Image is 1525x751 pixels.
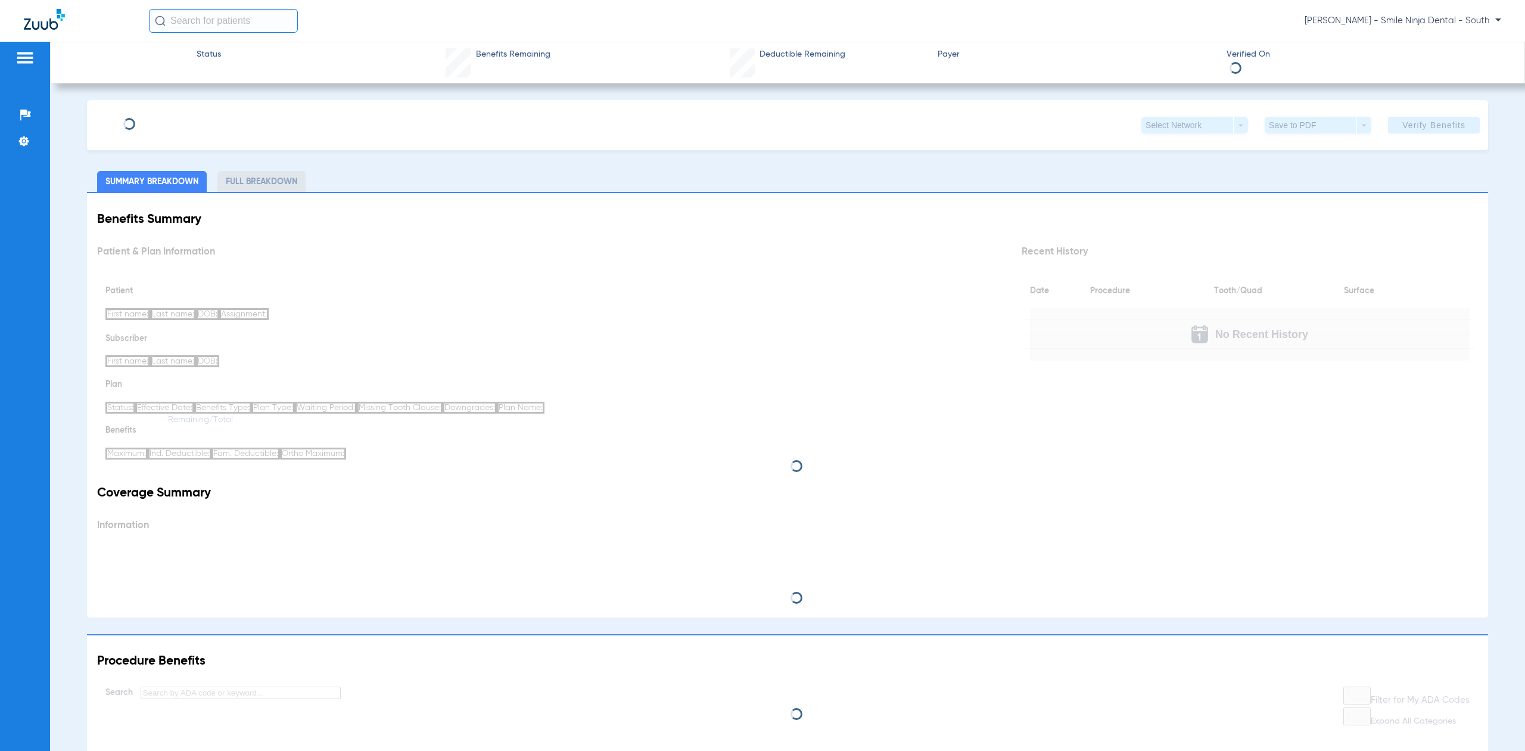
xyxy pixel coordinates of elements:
input: Search for patients [149,9,298,33]
img: Calendar [1191,325,1208,343]
li: Full Breakdown [217,171,306,192]
span: Status [197,48,221,61]
span: Search [105,687,133,699]
span: DOB: [198,357,217,365]
app-breakdown-title: Tooth/Quad [1214,274,1340,308]
app-breakdown-title: Procedure [1090,274,1210,308]
h2: Benefits Summary [97,214,1477,226]
app-breakdown-title: Date [1030,274,1080,308]
span: [PERSON_NAME] - Smile Ninja Dental - South [1305,15,1501,27]
span: Status: [107,404,133,412]
app-breakdown-title: Surface [1344,274,1470,308]
span: Deductible Remaining [760,48,845,61]
img: Search Icon [155,15,166,26]
span: Benefits Type: [196,404,250,412]
span: Fam. Deductible: [213,449,278,458]
span: Last name: [152,310,194,318]
li: Summary Breakdown [97,171,207,192]
h4: Patient [105,285,1001,297]
img: hamburger-icon [15,51,35,65]
span: Plan Name: [499,404,543,412]
app-breakdown-title: Benefits [105,414,168,448]
h4: Date [1030,285,1080,297]
span: Ortho Maximum: [282,449,344,458]
span: Remaining/Total [168,414,1001,448]
span: DOB: [198,310,217,318]
span: Payer [938,48,1216,61]
h4: Subscriber [105,333,1001,345]
span: First name: [107,357,148,365]
h3: Information [97,520,1477,532]
h4: Tooth/Quad [1214,285,1340,297]
span: No Recent History [1215,328,1308,340]
span: Last name: [152,357,194,365]
span: Assignment: [221,310,267,318]
span: Waiting Period: [297,404,355,412]
span: Maximum: [107,449,146,458]
span: Verified On [1227,48,1505,61]
img: Zuub Logo [24,9,65,30]
h4: Surface [1344,285,1470,297]
span: Expand All Categories [1371,717,1456,725]
span: Ind. Deductible: [150,449,210,458]
label: Filter for My ADA Codes [1371,696,1470,705]
span: Plan Type: [253,404,293,412]
span: Effective Date: [137,404,192,412]
h3: Recent History [1022,246,1477,258]
h4: Plan [105,378,1001,390]
input: Search by ADA code or keyword… [141,687,341,699]
h3: Patient & Plan Information [97,246,1009,258]
h4: Benefits [105,424,168,436]
span: Missing Tooth Clause: [359,404,441,412]
span: Benefits Remaining [476,48,550,61]
span: Downgrades: [444,404,495,412]
h2: Coverage Summary [97,488,1477,499]
h2: Procedure Benefits [97,656,1477,668]
span: First name: [107,310,148,318]
h4: Procedure [1090,285,1210,297]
